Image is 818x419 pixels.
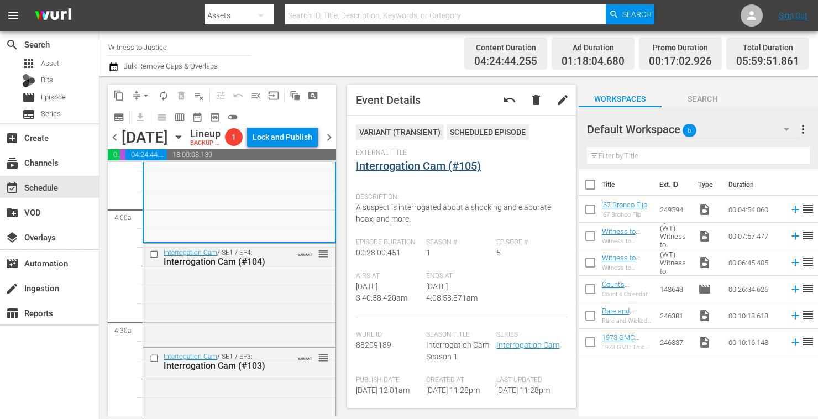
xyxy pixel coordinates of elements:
a: Interrogation Cam [164,353,217,360]
span: 00:28:00.451 [356,248,401,257]
div: Count's Calendar [602,291,651,298]
span: toggle_off [227,112,238,123]
span: playlist_remove_outlined [193,90,204,101]
span: Created At [426,376,491,385]
span: chevron_left [108,130,122,144]
span: VOD [6,206,19,219]
td: 148643 [656,276,694,302]
div: '67 Bronco Flip [602,211,647,218]
span: Ends At [426,272,491,281]
span: Update Metadata from Key Asset [265,87,282,104]
div: [DATE] [122,128,168,146]
span: Channels [6,156,19,170]
span: Create Search Block [304,87,322,104]
span: Refresh All Search Blocks [282,85,304,106]
a: Witness to Justice by A&E (WT) Witness to Justice: [PERSON_NAME] 150 [602,227,649,277]
span: Download as CSV [128,106,149,128]
span: Month Calendar View [188,108,206,126]
span: [DATE] 4:08:58.871am [426,282,478,302]
span: Revert to Primary Episode [229,87,247,104]
td: 249594 [656,196,694,223]
th: Title [602,169,653,200]
button: Search [606,4,654,24]
a: Count's Calendar [602,280,630,297]
span: Workspaces [579,92,662,106]
div: Witness to Justice by A&E (WT) Witness to Justice: [PERSON_NAME] 150 [602,238,651,245]
span: arrow_drop_down [140,90,151,101]
span: Select an event to delete [172,87,190,104]
a: Interrogation Cam [496,341,559,349]
svg: Add to Schedule [789,336,801,348]
span: Event Details [356,93,421,107]
a: Rare and Wicked 1962 [PERSON_NAME] [602,307,649,340]
span: 88209189 [356,341,391,349]
span: Bulk Remove Gaps & Overlaps [122,62,218,70]
div: Rare and Wicked 1962 [PERSON_NAME] [602,317,651,324]
span: 01:18:04.680 [108,149,120,160]
span: VARIANT [298,248,312,256]
span: [DATE] 12:01am [356,386,410,395]
span: Video [698,309,711,322]
span: External Title [356,149,561,158]
div: BACKUP WILL DELIVER: [DATE] 4a (local) [190,140,221,147]
a: '67 Bronco Flip [602,201,647,209]
span: Series [496,331,561,339]
span: Create [6,132,19,145]
div: Total Duration [736,40,799,55]
th: Duration [722,169,788,200]
a: Interrogation Cam (#105) [356,159,481,172]
span: Series [22,108,35,121]
td: 00:10:16.148 [724,329,785,355]
span: Episode # [496,238,561,247]
span: 04:24:44.255 [125,149,167,160]
td: 00:07:57.477 [724,223,785,249]
span: Loop Content [155,87,172,104]
span: reorder [801,202,815,216]
span: Copy Lineup [110,87,128,104]
button: more_vert [796,116,810,143]
span: Interrogation Cam Season 1 [426,341,489,361]
div: VARIANT ( TRANSIENT ) [356,124,444,140]
span: content_copy [113,90,124,101]
span: 04:24:44.255 [474,55,537,68]
span: Remove Gaps & Overlaps [128,87,155,104]
span: Bits [41,75,53,86]
div: Witness to Justice by A&E (WT) Witness to Justice: [PERSON_NAME] 150 [602,264,651,271]
a: Interrogation Cam [164,249,217,256]
span: Airs At [356,272,421,281]
span: calendar_view_week_outlined [174,112,185,123]
span: Publish Date [356,376,421,385]
span: Video [698,229,711,243]
span: delete [529,93,543,107]
button: delete [523,87,549,113]
span: Automation [6,257,19,270]
div: Interrogation Cam (#103) [164,360,284,371]
span: reorder [801,229,815,242]
span: reorder [801,308,815,322]
span: menu [7,9,20,22]
td: 246387 [656,329,694,355]
svg: Add to Schedule [789,203,801,216]
span: input [268,90,279,101]
span: subtitles_outlined [113,112,124,123]
svg: Add to Schedule [789,283,801,295]
span: Ingestion [6,282,19,295]
span: Asset [22,57,35,70]
span: Reports [6,307,19,320]
div: Interrogation Cam (#104) [164,256,284,267]
span: [DATE] 11:28pm [496,386,550,395]
span: 18:00:08.139 [167,149,336,160]
span: reorder [318,248,329,260]
span: 05:59:51.861 [736,55,799,68]
div: Bits [22,74,35,87]
span: more_vert [796,123,810,136]
span: Wurl Id [356,331,421,339]
td: 246381 [656,302,694,329]
span: Week Calendar View [171,108,188,126]
span: 5 [496,248,501,257]
svg: Add to Schedule [789,256,801,269]
span: Search [662,92,744,106]
span: Video [698,203,711,216]
div: Content Duration [474,40,537,55]
a: Witness to Justice by A&E (WT) Witness to Justice: [PERSON_NAME] 150 [602,254,649,303]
